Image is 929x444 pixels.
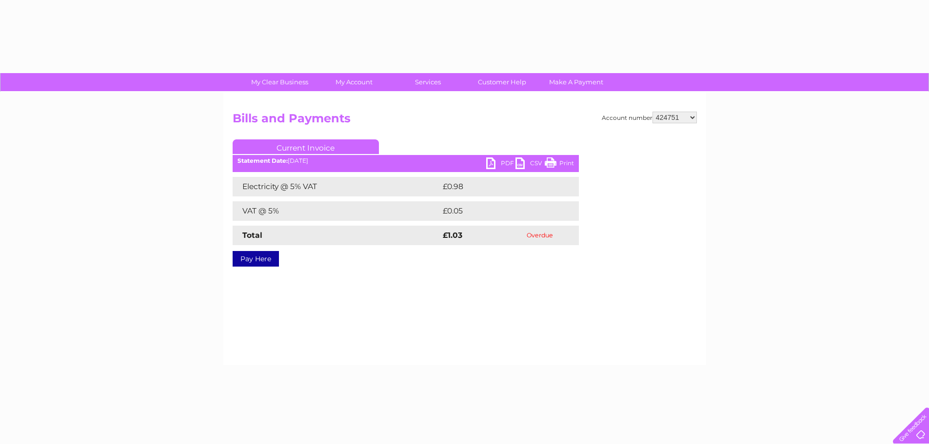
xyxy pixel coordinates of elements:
[545,157,574,172] a: Print
[233,177,440,196] td: Electricity @ 5% VAT
[515,157,545,172] a: CSV
[314,73,394,91] a: My Account
[501,226,578,245] td: Overdue
[602,112,697,123] div: Account number
[462,73,542,91] a: Customer Help
[388,73,468,91] a: Services
[440,177,556,196] td: £0.98
[233,112,697,130] h2: Bills and Payments
[536,73,616,91] a: Make A Payment
[233,139,379,154] a: Current Invoice
[233,157,579,164] div: [DATE]
[239,73,320,91] a: My Clear Business
[233,251,279,267] a: Pay Here
[237,157,288,164] b: Statement Date:
[233,201,440,221] td: VAT @ 5%
[486,157,515,172] a: PDF
[440,201,556,221] td: £0.05
[242,231,262,240] strong: Total
[443,231,462,240] strong: £1.03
